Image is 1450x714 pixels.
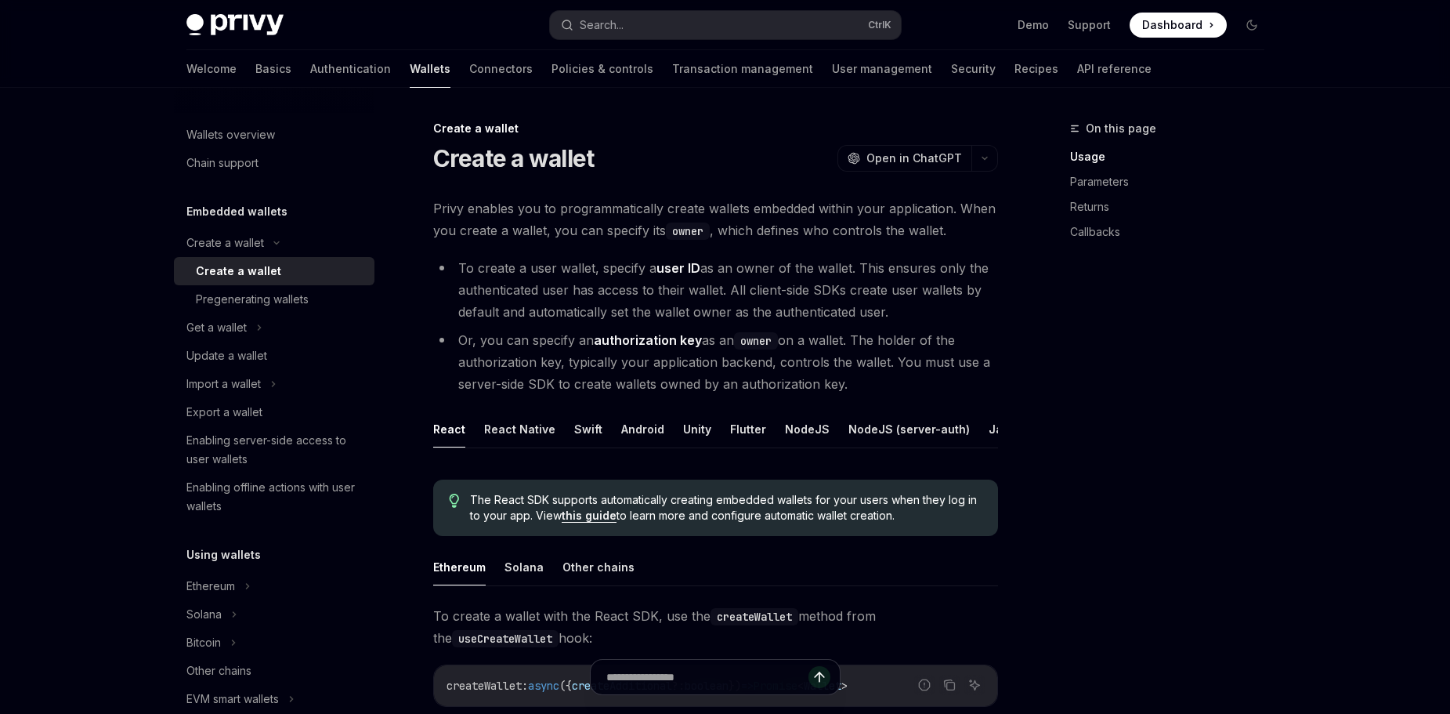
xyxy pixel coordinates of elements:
a: Parameters [1070,169,1277,194]
div: Pregenerating wallets [196,290,309,309]
div: EVM smart wallets [186,690,279,709]
a: Returns [1070,194,1277,219]
a: Wallets [410,50,450,88]
a: this guide [562,509,617,523]
a: Usage [1070,144,1277,169]
a: Authentication [310,50,391,88]
a: Recipes [1014,50,1058,88]
span: The React SDK supports automatically creating embedded wallets for your users when they log in to... [470,492,982,524]
button: Bitcoin [174,629,374,657]
span: To create a wallet with the React SDK, use the method from the hook: [433,605,998,649]
a: Wallets overview [174,121,374,149]
span: Dashboard [1142,17,1202,33]
li: To create a user wallet, specify a as an owner of the wallet. This ensures only the authenticated... [433,257,998,323]
div: Create a wallet [186,234,264,252]
button: Toggle dark mode [1239,13,1264,38]
button: Open in ChatGPT [837,145,971,172]
button: Ethereum [433,549,486,585]
button: React Native [484,411,555,448]
li: Or, you can specify an as an on a wallet. The holder of the authorization key, typically your app... [433,329,998,395]
svg: Tip [449,494,460,508]
span: Open in ChatGPT [866,150,962,166]
button: NodeJS [785,411,830,448]
a: Pregenerating wallets [174,285,374,314]
a: API reference [1077,50,1152,88]
div: Bitcoin [186,633,221,652]
a: Enabling offline actions with user wallets [174,473,374,520]
div: Create a wallet [433,121,998,136]
a: Basics [255,50,291,88]
code: useCreateWallet [452,630,559,647]
button: Ethereum [174,572,374,600]
button: Unity [683,411,711,448]
div: Get a wallet [186,318,247,337]
div: Enabling offline actions with user wallets [186,478,365,516]
button: React [433,411,465,448]
button: Import a wallet [174,370,374,398]
button: Get a wallet [174,314,374,342]
a: Export a wallet [174,398,374,426]
input: Ask a question... [606,660,808,694]
a: User management [832,50,932,88]
a: Other chains [174,657,374,685]
div: Enabling server-side access to user wallets [186,431,365,469]
h5: Using wallets [186,545,261,564]
span: Ctrl K [868,19,891,31]
button: Solana [174,600,374,629]
button: Solana [504,549,544,585]
div: Solana [186,605,222,624]
div: Wallets overview [186,125,275,144]
code: owner [666,223,710,240]
h1: Create a wallet [433,144,595,172]
button: EVM smart wallets [174,685,374,713]
button: Send message [808,666,830,688]
div: Export a wallet [186,403,262,422]
code: createWallet [711,608,798,625]
a: Demo [1018,17,1049,33]
a: Connectors [469,50,533,88]
div: Create a wallet [196,262,281,281]
a: Transaction management [672,50,813,88]
div: Ethereum [186,577,235,596]
strong: user ID [656,260,700,276]
code: owner [734,332,778,350]
a: Chain support [174,149,374,177]
span: On this page [1086,119,1156,138]
img: dark logo [186,14,284,36]
button: Java [989,411,1016,448]
a: Create a wallet [174,257,374,285]
button: Search...CtrlK [550,11,901,39]
button: Swift [574,411,602,448]
div: Update a wallet [186,346,267,365]
a: Policies & controls [551,50,653,88]
a: Dashboard [1130,13,1227,38]
button: Create a wallet [174,229,374,257]
a: Support [1068,17,1111,33]
a: Security [951,50,996,88]
div: Chain support [186,154,259,172]
button: Android [621,411,664,448]
div: Import a wallet [186,375,261,393]
button: NodeJS (server-auth) [848,411,970,448]
a: Update a wallet [174,342,374,370]
span: Privy enables you to programmatically create wallets embedded within your application. When you c... [433,198,998,241]
strong: authorization key [594,332,702,348]
div: Other chains [186,661,251,680]
a: Callbacks [1070,219,1277,245]
h5: Embedded wallets [186,202,287,221]
a: Enabling server-side access to user wallets [174,426,374,473]
button: Other chains [562,549,635,585]
a: Welcome [186,50,237,88]
div: Search... [580,16,624,34]
button: Flutter [730,411,766,448]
